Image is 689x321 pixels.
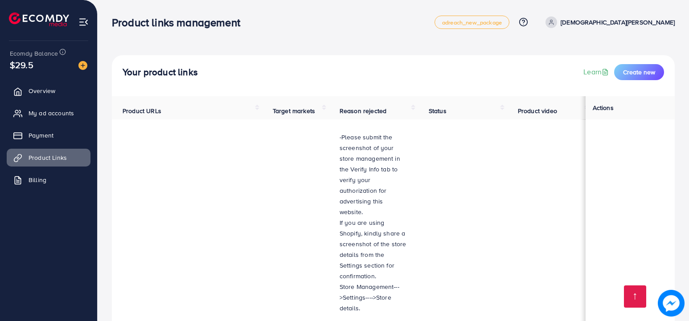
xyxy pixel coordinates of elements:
[435,16,509,29] a: adreach_new_package
[7,82,90,100] a: Overview
[340,282,399,313] span: Store Management--->Settings---->Store details.
[9,12,69,26] img: logo
[340,133,400,216] span: -Please submit the screenshot of your store management in the Verify Info tab to verify your auth...
[429,106,447,115] span: Status
[623,68,655,77] span: Create new
[273,106,315,115] span: Target markets
[123,67,198,78] h4: Your product links
[123,106,161,115] span: Product URLs
[442,20,502,25] span: adreach_new_package
[78,17,89,27] img: menu
[561,17,675,28] p: [DEMOGRAPHIC_DATA][PERSON_NAME]
[10,58,33,71] span: $29.5
[340,106,386,115] span: Reason rejected
[7,126,90,144] a: Payment
[10,49,58,58] span: Ecomdy Balance
[29,86,55,95] span: Overview
[29,131,53,140] span: Payment
[78,61,87,70] img: image
[658,290,685,317] img: image
[542,16,675,28] a: [DEMOGRAPHIC_DATA][PERSON_NAME]
[112,16,247,29] h3: Product links management
[583,67,611,77] a: Learn
[29,109,74,118] span: My ad accounts
[29,175,46,184] span: Billing
[7,104,90,122] a: My ad accounts
[614,64,664,80] button: Create new
[29,153,67,162] span: Product Links
[593,103,614,112] span: Actions
[340,218,406,280] span: If you are using Shopify, kindly share a screenshot of the store details from the Settings sectio...
[7,171,90,189] a: Billing
[518,106,557,115] span: Product video
[7,149,90,167] a: Product Links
